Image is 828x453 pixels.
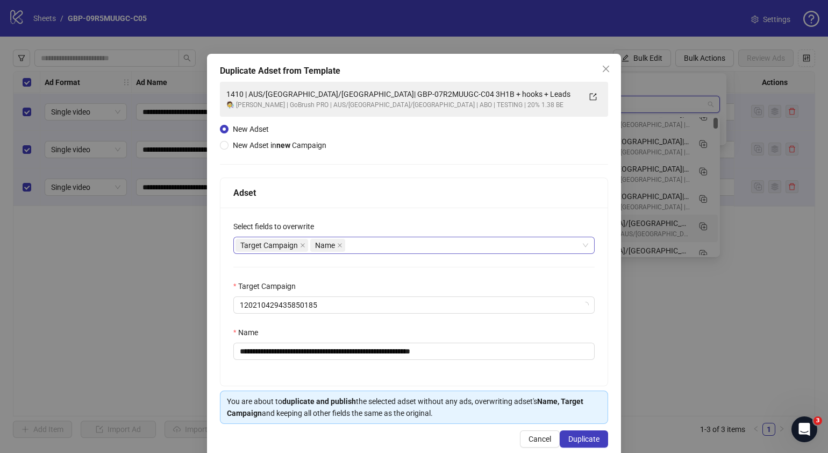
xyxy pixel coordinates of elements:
span: close [602,65,610,73]
span: New Adset [233,125,269,133]
div: You are about to the selected adset without any ads, overwriting adset's and keeping all other fi... [227,395,601,419]
button: Duplicate [560,430,608,448]
label: Name [233,327,265,338]
strong: new [276,141,290,150]
label: Select fields to overwrite [233,221,321,232]
button: Cancel [520,430,560,448]
div: 🧑‍🔬 [PERSON_NAME] | GoBrush PRO | AUS/[GEOGRAPHIC_DATA]/[GEOGRAPHIC_DATA] | ABO | TESTING | 20% 1... [226,100,580,110]
button: Close [597,60,615,77]
span: Target Campaign [235,239,308,252]
div: Adset [233,186,595,200]
span: Duplicate [568,435,599,443]
span: export [589,93,597,101]
strong: duplicate and publish [282,397,356,406]
span: close [337,243,342,248]
span: close [300,243,305,248]
span: Cancel [529,435,551,443]
div: 1410 | AUS/[GEOGRAPHIC_DATA]/[GEOGRAPHIC_DATA]| GBP-07R2MUUGC-C04 3H1B + hooks + Leads [226,88,580,100]
span: New Adset in Campaign [233,141,326,150]
span: Target Campaign [240,239,298,251]
input: Name [233,343,595,360]
span: Name [315,239,335,251]
label: Target Campaign [233,280,303,292]
span: 3 [813,416,822,425]
span: 120210429435850185 [240,297,588,313]
span: Name [310,239,345,252]
iframe: Intercom live chat [791,416,817,442]
div: Duplicate Adset from Template [220,65,608,77]
strong: Name, Target Campaign [227,397,583,417]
